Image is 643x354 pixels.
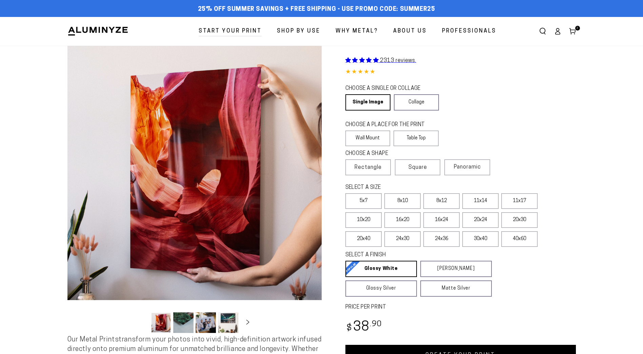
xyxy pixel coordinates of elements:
span: About Us [393,26,427,36]
span: $ [346,324,352,333]
legend: SELECT A FINISH [345,251,476,259]
span: 3 [577,26,579,31]
span: Rectangle [355,163,382,172]
label: 16x24 [423,212,460,228]
a: Shop By Use [272,22,325,40]
a: 2313 reviews. [345,58,416,63]
a: Professionals [437,22,501,40]
label: 30x40 [462,231,499,247]
legend: SELECT A SIZE [345,184,481,192]
legend: CHOOSE A SINGLE OR COLLAGE [345,85,433,93]
span: 2313 reviews. [380,58,416,63]
span: Why Metal? [336,26,378,36]
a: Matte Silver [420,280,492,297]
button: Load image 1 in gallery view [151,312,171,333]
a: Glossy White [345,261,417,277]
span: Start Your Print [199,26,262,36]
button: Slide right [240,315,255,330]
span: Panoramic [454,164,481,170]
a: Start Your Print [194,22,267,40]
label: 20x40 [345,231,382,247]
label: 20x24 [462,212,499,228]
button: Slide left [134,315,149,330]
img: Aluminyze [67,26,128,36]
a: [PERSON_NAME] [420,261,492,277]
summary: Search our site [535,24,550,39]
label: 11x17 [501,193,538,209]
media-gallery: Gallery Viewer [67,46,322,335]
label: Wall Mount [345,131,390,146]
legend: CHOOSE A PLACE FOR THE PRINT [345,121,433,129]
a: Glossy Silver [345,280,417,297]
div: 4.85 out of 5.0 stars [345,67,576,77]
label: 40x60 [501,231,538,247]
label: 8x12 [423,193,460,209]
span: Professionals [442,26,496,36]
a: Collage [394,94,439,111]
sup: .90 [370,320,382,328]
button: Load image 2 in gallery view [173,312,194,333]
button: Load image 4 in gallery view [218,312,238,333]
label: PRICE PER PRINT [345,303,576,311]
label: 5x7 [345,193,382,209]
span: Square [408,163,427,172]
span: Shop By Use [277,26,320,36]
legend: CHOOSE A SHAPE [345,150,434,158]
span: 25% off Summer Savings + Free Shipping - Use Promo Code: SUMMER25 [198,6,435,13]
a: Single Image [345,94,390,111]
label: 10x20 [345,212,382,228]
label: 11x14 [462,193,499,209]
label: 8x10 [384,193,421,209]
label: 24x30 [384,231,421,247]
label: 24x36 [423,231,460,247]
a: Why Metal? [330,22,383,40]
label: Table Top [394,131,439,146]
a: About Us [388,22,432,40]
label: 16x20 [384,212,421,228]
label: 20x30 [501,212,538,228]
button: Load image 3 in gallery view [196,312,216,333]
bdi: 38 [345,321,382,334]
